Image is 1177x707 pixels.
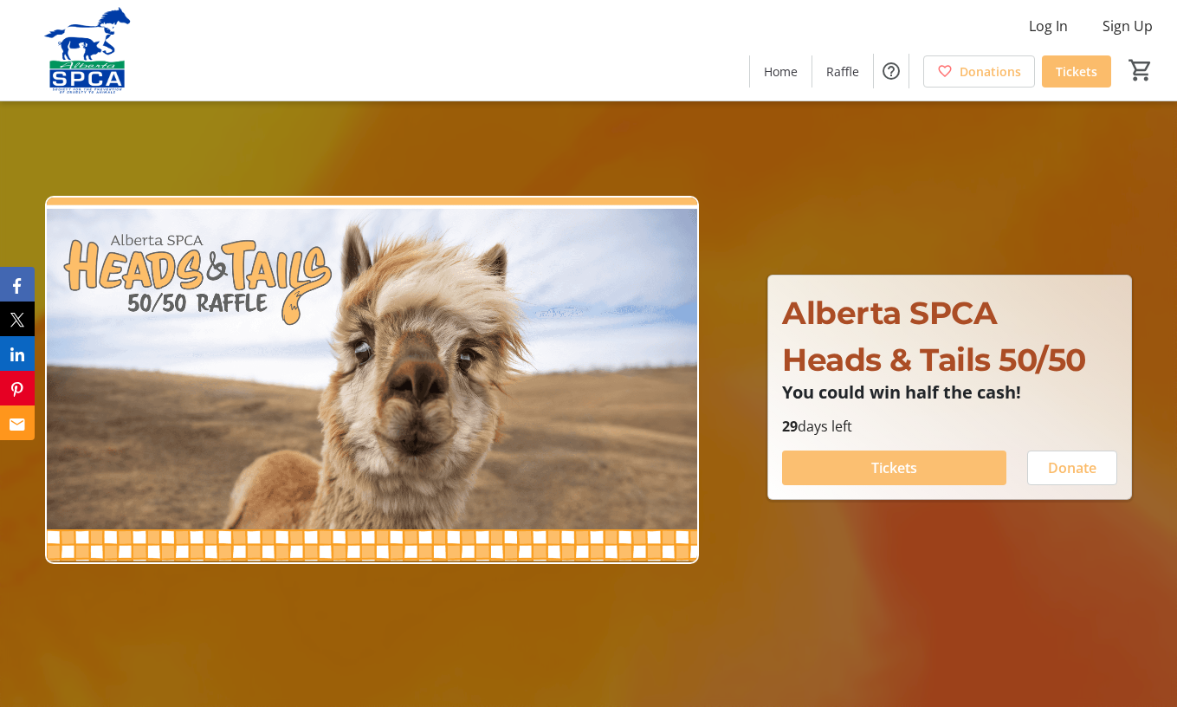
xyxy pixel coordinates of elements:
a: Home [750,55,812,88]
p: days left [782,416,1117,437]
img: Campaign CTA Media Photo [45,196,699,564]
span: Heads & Tails 50/50 [782,341,1086,379]
a: Tickets [1042,55,1111,88]
button: Cart [1125,55,1156,86]
span: Log In [1029,16,1068,36]
span: Raffle [826,62,859,81]
span: Tickets [871,457,917,478]
button: Tickets [782,451,1006,485]
a: Raffle [812,55,873,88]
p: You could win half the cash! [782,383,1117,402]
button: Sign Up [1089,12,1167,40]
span: Donate [1048,457,1096,478]
button: Log In [1015,12,1082,40]
span: Donations [960,62,1021,81]
span: Sign Up [1103,16,1153,36]
span: Home [764,62,798,81]
span: Tickets [1056,62,1097,81]
button: Help [874,54,909,88]
span: Alberta SPCA [782,294,997,332]
button: Donate [1027,451,1117,485]
span: 29 [782,417,798,436]
a: Donations [923,55,1035,88]
img: Alberta SPCA's Logo [10,7,165,94]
